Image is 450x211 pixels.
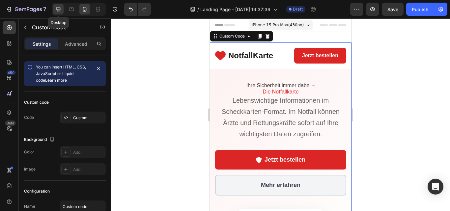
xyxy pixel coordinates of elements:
div: 450 [6,70,16,75]
p: Custom Code [32,23,88,31]
div: Name [24,203,35,209]
button: 7 [3,3,49,16]
div: Color [24,149,34,155]
span: You can insert HTML, CSS, JavaScript or Liquid code [36,65,86,83]
button: Save [382,3,404,16]
p: 7 [43,5,46,13]
div: Background [24,135,56,144]
button: Publish [406,3,434,16]
span: / [197,6,199,13]
div: Beta [5,120,16,126]
div: Add... [73,149,104,155]
div: Publish [412,6,428,13]
div: Code [24,115,34,120]
div: Image [24,166,36,172]
span: Draft [293,6,303,12]
span: Landing Page - [DATE] 19:37:39 [200,6,270,13]
div: Open Intercom Messenger [428,179,443,195]
a: Learn more [45,78,67,83]
iframe: Design area [210,18,352,211]
p: Settings [33,40,51,47]
div: Add... [73,167,104,172]
div: Custom code [24,99,49,105]
div: Configuration [24,188,50,194]
p: Advanced [65,40,87,47]
div: Undo/Redo [124,3,151,16]
div: Custom [73,115,104,121]
span: Save [387,7,398,12]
